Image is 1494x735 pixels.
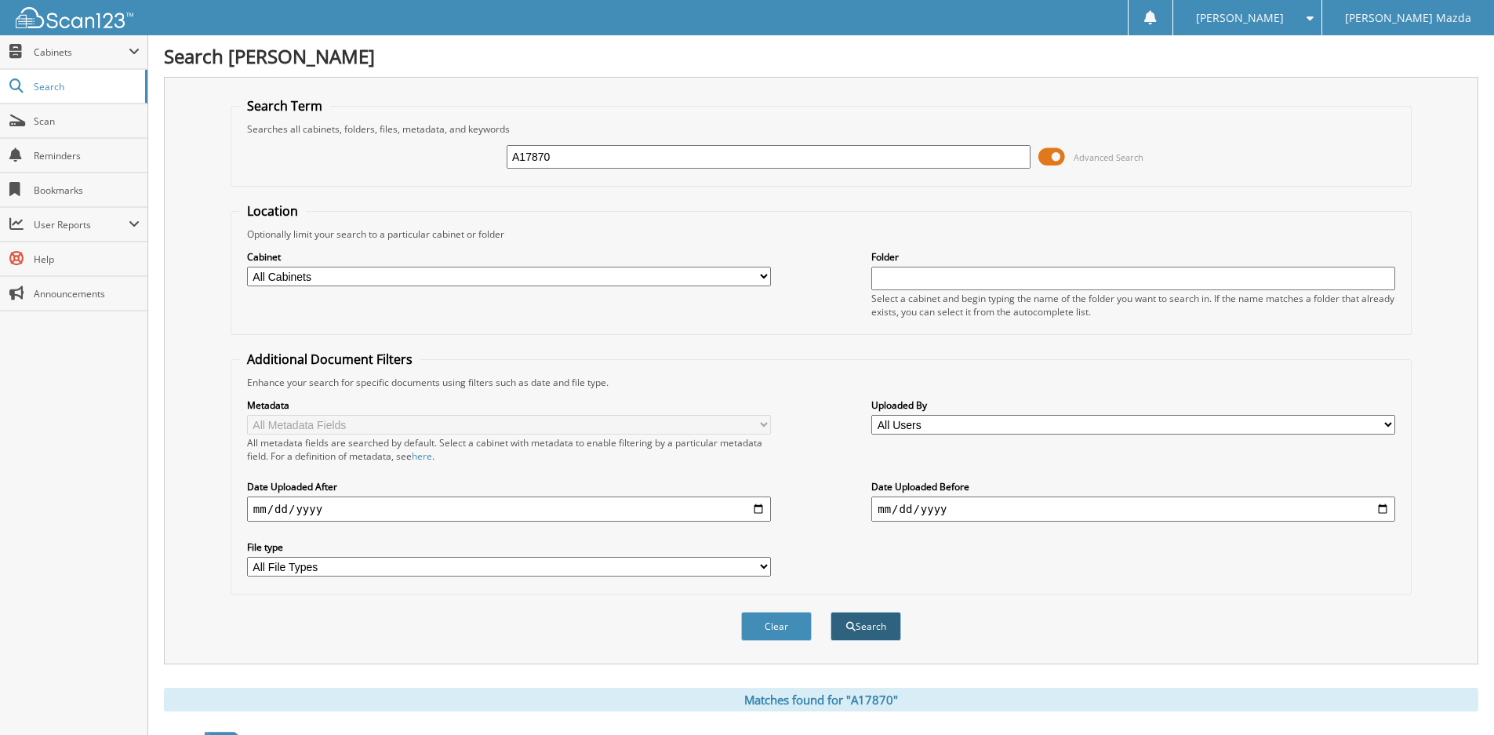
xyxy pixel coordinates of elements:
label: Folder [871,250,1395,264]
label: File type [247,540,771,554]
img: scan123-logo-white.svg [16,7,133,28]
span: Scan [34,115,140,128]
div: Enhance your search for specific documents using filters such as date and file type. [239,376,1403,389]
div: Select a cabinet and begin typing the name of the folder you want to search in. If the name match... [871,292,1395,318]
div: All metadata fields are searched by default. Select a cabinet with metadata to enable filtering b... [247,436,771,463]
a: here [412,449,432,463]
h1: Search [PERSON_NAME] [164,43,1478,69]
div: Searches all cabinets, folders, files, metadata, and keywords [239,122,1403,136]
span: Search [34,80,137,93]
span: Cabinets [34,45,129,59]
span: Advanced Search [1074,151,1143,163]
span: Help [34,253,140,266]
span: [PERSON_NAME] [1196,13,1284,23]
label: Date Uploaded After [247,480,771,493]
button: Search [831,612,901,641]
span: User Reports [34,218,129,231]
legend: Search Term [239,97,330,115]
div: Matches found for "A17870" [164,688,1478,711]
input: start [247,497,771,522]
span: Bookmarks [34,184,140,197]
span: [PERSON_NAME] Mazda [1345,13,1471,23]
div: Optionally limit your search to a particular cabinet or folder [239,227,1403,241]
iframe: Chat Widget [1416,660,1494,735]
span: Reminders [34,149,140,162]
label: Uploaded By [871,398,1395,412]
span: Announcements [34,287,140,300]
legend: Location [239,202,306,220]
label: Cabinet [247,250,771,264]
label: Date Uploaded Before [871,480,1395,493]
label: Metadata [247,398,771,412]
legend: Additional Document Filters [239,351,420,368]
input: end [871,497,1395,522]
button: Clear [741,612,812,641]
